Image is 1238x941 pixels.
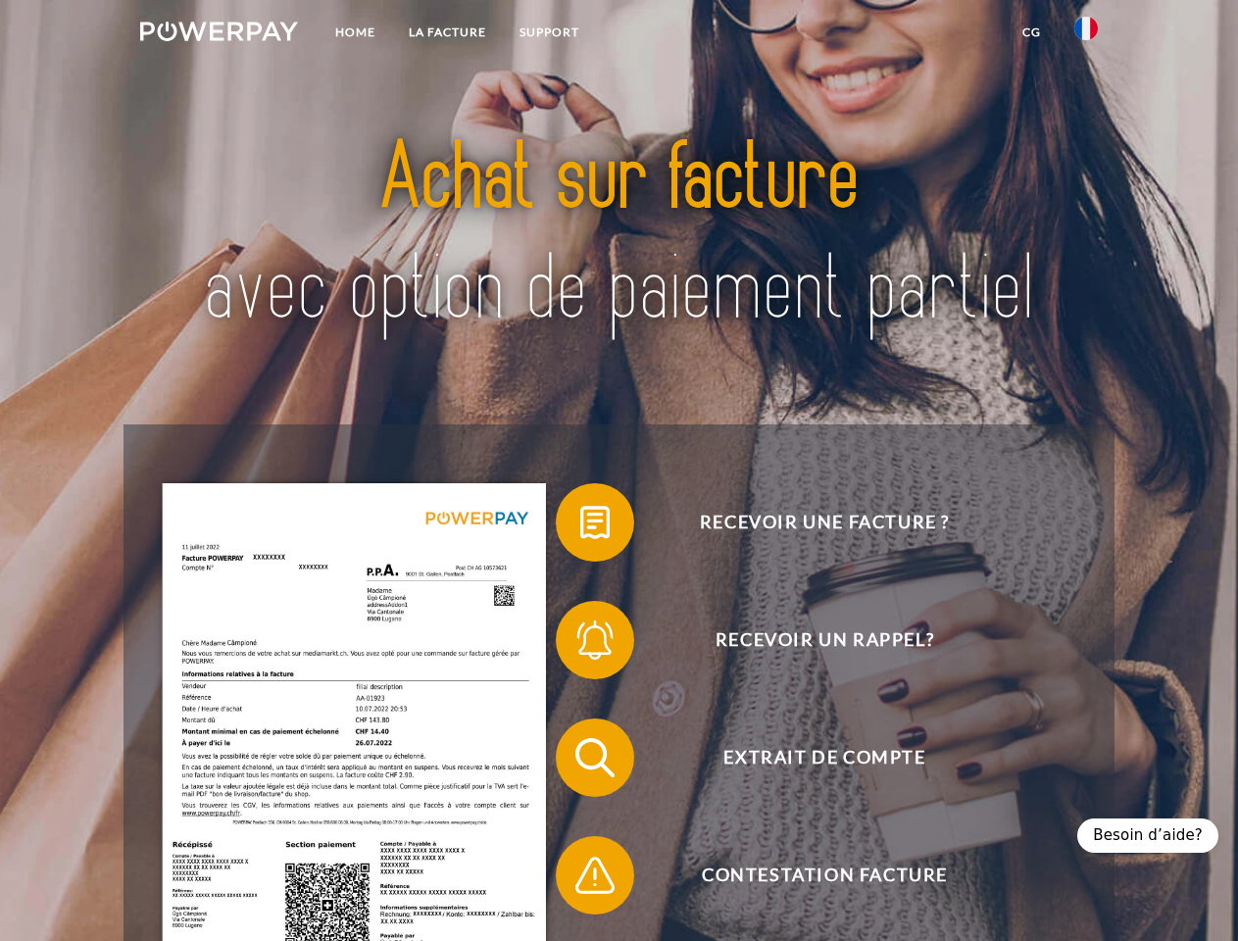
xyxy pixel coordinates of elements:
span: Contestation Facture [584,836,1065,915]
img: qb_bell.svg [570,616,619,665]
img: qb_search.svg [570,733,619,782]
img: logo-powerpay-white.svg [140,22,298,41]
a: CG [1006,15,1058,50]
a: Home [319,15,392,50]
span: Recevoir un rappel? [584,601,1065,679]
div: Besoin d’aide? [1077,818,1218,853]
button: Recevoir une facture ? [556,483,1065,562]
a: LA FACTURE [392,15,503,50]
img: qb_warning.svg [570,851,619,900]
a: Support [503,15,596,50]
span: Recevoir une facture ? [584,483,1065,562]
button: Extrait de compte [556,718,1065,797]
span: Extrait de compte [584,718,1065,797]
img: title-powerpay_fr.svg [187,94,1051,375]
img: qb_bill.svg [570,498,619,547]
img: fr [1074,17,1098,40]
button: Recevoir un rappel? [556,601,1065,679]
button: Contestation Facture [556,836,1065,915]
